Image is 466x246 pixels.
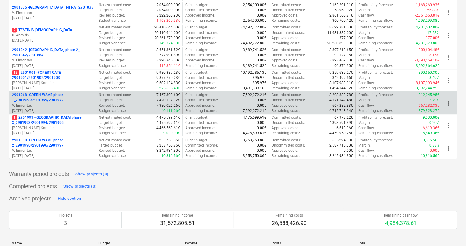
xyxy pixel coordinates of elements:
span: 13 [12,70,19,75]
p: Remaining cashflow : [358,63,393,69]
span: more_vert [445,54,452,61]
p: Committed costs : [272,115,301,120]
p: Committed costs : [272,2,301,8]
p: Archived projects [9,195,51,202]
p: Committed income : [185,98,218,103]
p: Remaining income : [185,86,217,91]
p: Uncommitted costs : [272,53,305,58]
p: 0.00€ [257,120,266,125]
p: Approved costs : [272,80,298,86]
p: Profitability forecast : [358,25,393,30]
p: Client budget : [185,47,208,53]
p: 3,893,469.10€ [329,58,353,63]
p: 20,410,644.00€ [154,25,180,30]
p: 2901990 - GREEN WAVE phase 2_2901990/2901996/2901997 [12,138,93,148]
p: 2901835 - [GEOGRAPHIC_DATA] INFRA_ 2901835 [12,5,93,10]
p: 0.00€ [430,148,439,153]
p: Net estimated cost : [99,92,131,98]
button: Show projects (0) [74,169,110,179]
p: Target budget : [99,120,122,125]
p: 8,629,381.00€ [329,25,353,30]
p: 7,592,072.21€ [243,108,266,114]
div: 2901835 -[GEOGRAPHIC_DATA] INFRA_ 2901835V. Eimontas[DATE]-[DATE] [12,5,93,20]
p: 10,491,889.16€ [241,86,266,91]
p: Remaining cashflow [384,213,418,218]
p: Margin : [358,8,371,13]
p: 2901968 - GREEN WAVE phase 1_2901968/2901969/2901972 [12,92,93,103]
p: Budget variance : [99,63,126,69]
div: Hide section [58,195,81,202]
p: Remaining costs : [272,63,300,69]
p: Target budget : [99,98,122,103]
p: Approved costs : [272,35,298,41]
p: -1,168,260.93€ [156,18,180,23]
span: more_vert [445,77,452,84]
p: Cashflow : [358,148,375,153]
p: 7,420,137.32€ [156,98,180,103]
p: D. Abraitis [12,33,93,38]
p: 10,816.56€ [421,153,439,158]
p: 3,253,750.86€ [243,153,266,158]
p: 7,467,302.60€ [156,92,180,98]
p: 2,054,000.00€ [156,2,180,8]
p: Net estimated cost : [99,25,131,30]
p: 3,577,991.89€ [156,53,180,58]
p: 667,282.33€ [332,103,353,108]
p: 15,649.36€ [421,131,439,136]
p: [DATE] - [DATE] [12,38,93,43]
p: Remaining income : [185,18,217,23]
div: Total [358,241,440,245]
p: Revised budget : [99,148,125,153]
p: 10,816.56€ [421,138,439,143]
p: 3,689,741.52€ [243,47,266,53]
div: Show projects (0) [75,171,108,178]
p: Committed costs : [272,25,301,30]
p: Margin : [358,143,371,148]
p: Committed income : [185,30,218,35]
div: Costs [271,241,353,245]
p: 4,171,142.48€ [329,98,353,103]
p: 17.28% [427,30,439,35]
p: 0.00€ [257,143,266,148]
p: 342,499.56€ [332,75,353,80]
p: 895.97€ [253,75,266,80]
p: Client budget : [185,2,208,8]
p: Remaining cashflow : [358,108,393,114]
p: 149,374.00€ [159,41,180,46]
p: Target budget : [99,53,122,58]
p: Remaining costs : [272,41,300,46]
p: TESTINIS [DEMOGRAPHIC_DATA] [12,28,73,33]
div: 12901993 -[GEOGRAPHIC_DATA] phase 3_2901993/2901994/2901995[PERSON_NAME] Karalius[DATE]-[DATE] [12,115,93,136]
p: Remaining cashflow : [358,18,393,23]
p: Approved costs : [272,58,298,63]
p: 2,054,000.00€ [243,18,266,23]
p: -377.00€ [425,35,439,41]
p: 9,877,770.23€ [156,75,180,80]
p: Revised budget : [99,13,125,18]
p: Profitability forecast : [358,47,393,53]
p: [DATE] - [DATE] [12,86,93,91]
p: 4,984,378.61 [384,219,418,227]
p: [DATE] - [DATE] [12,16,93,21]
div: 132901901 -FOREST GATE_ 2901901/2901902/2901903[PERSON_NAME] Karalius[DATE]-[DATE] [12,70,93,91]
p: Uncommitted costs : [272,120,305,125]
p: Target budget : [99,8,122,13]
p: 8.49% [429,75,439,80]
p: Committed income : [185,143,218,148]
p: Budget variance : [99,108,126,114]
p: 6,619.36€ [336,125,353,131]
span: 1 [12,115,17,120]
p: 3,651,361.52€ [156,47,180,53]
p: 9,030.00€ [163,131,180,136]
p: [PERSON_NAME] Karalius [12,125,93,131]
p: 26,588,426.90 [272,219,306,227]
p: 58,969.02€ [334,8,353,13]
p: Warranty period projects [9,170,69,178]
p: Revised budget : [99,103,125,108]
p: Remaining income : [185,131,217,136]
p: -412,354.11€ [158,63,180,69]
span: more_vert [445,32,452,39]
p: 0.33% [429,143,439,148]
p: Profitability forecast : [358,70,393,75]
p: [DATE] - [DATE] [12,153,93,158]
